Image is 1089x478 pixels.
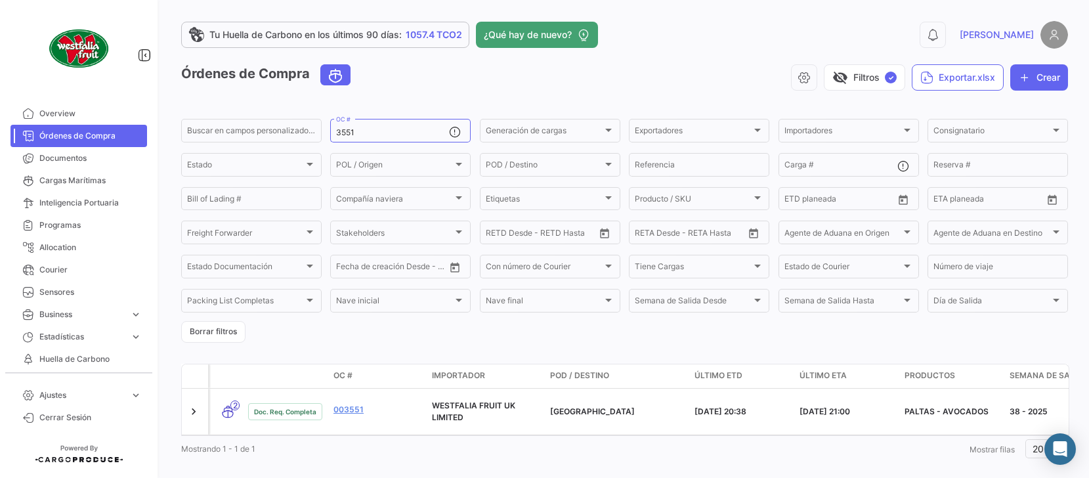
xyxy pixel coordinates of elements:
span: Generación de cargas [486,128,603,137]
button: Open calendar [893,190,913,209]
span: 1057.4 TCO2 [406,28,462,41]
datatable-header-cell: Importador [427,364,545,388]
span: Órdenes de Compra [39,130,142,142]
span: Semana de Salida Hasta [784,298,901,307]
a: Cargas Marítimas [11,169,147,192]
img: client-50.png [46,16,112,81]
span: Mostrar filas [970,445,1015,454]
input: Desde [486,230,509,239]
button: Open calendar [445,257,465,277]
span: Tiene Cargas [635,264,752,273]
span: POL / Origen [336,162,453,171]
a: Documentos [11,147,147,169]
span: Compañía naviera [336,196,453,206]
span: Estado Documentación [187,264,304,273]
span: Semana de Salida Desde [635,298,752,307]
a: 003551 [333,404,421,416]
span: Overview [39,108,142,119]
span: Importadores [784,128,901,137]
span: WESTFALIA FRUIT UK LIMITED [432,401,515,422]
span: Nave final [486,298,603,307]
datatable-header-cell: Productos [899,364,1004,388]
span: expand_more [130,389,142,401]
span: Cargas Marítimas [39,175,142,186]
span: Sensores [39,286,142,298]
button: Borrar filtros [181,321,246,343]
input: Hasta [519,230,570,239]
button: Crear [1010,64,1068,91]
datatable-header-cell: Último ETD [689,364,794,388]
input: Hasta [668,230,719,239]
span: Último ETD [694,370,742,381]
span: Producto / SKU [635,196,752,206]
span: Nave inicial [336,298,453,307]
a: Sensores [11,281,147,303]
span: [PERSON_NAME] [960,28,1034,41]
span: ¿Qué hay de nuevo? [484,28,572,41]
datatable-header-cell: Modo de Transporte [210,364,243,388]
button: visibility_offFiltros✓ [824,64,905,91]
span: Último ETA [800,370,847,381]
input: Desde [336,264,360,273]
span: Importador [432,370,485,381]
a: Huella de Carbono [11,348,147,370]
span: Semana de Salida [1010,370,1088,381]
a: Órdenes de Compra [11,125,147,147]
span: Exportadores [635,128,752,137]
input: Desde [784,196,808,206]
span: Inteligencia Portuaria [39,197,142,209]
span: Etiquetas [486,196,603,206]
datatable-header-cell: OC # [328,364,427,388]
span: POD / Destino [486,162,603,171]
datatable-header-cell: Estado Doc. [243,364,328,388]
span: Stakeholders [336,230,453,239]
span: Programas [39,219,142,231]
button: ¿Qué hay de nuevo? [476,22,598,48]
span: Tu Huella de Carbono en los últimos 90 días: [209,28,402,41]
span: Cerrar Sesión [39,412,142,424]
a: Inteligencia Portuaria [11,192,147,214]
span: Mostrando 1 - 1 de 1 [181,444,255,454]
div: [GEOGRAPHIC_DATA] [550,406,684,418]
span: visibility_off [832,70,848,85]
span: Packing List Completas [187,298,304,307]
input: Hasta [369,264,421,273]
span: [DATE] 21:00 [800,406,850,416]
span: Consignatario [933,128,1050,137]
input: Hasta [966,196,1018,206]
span: ✓ [885,72,897,83]
span: expand_more [130,309,142,320]
h3: Órdenes de Compra [181,64,354,85]
span: Courier [39,264,142,276]
span: [DATE] 20:38 [694,406,746,416]
span: Estadísticas [39,331,125,343]
span: Allocation [39,242,142,253]
span: Huella de Carbono [39,353,142,365]
a: Tu Huella de Carbono en los últimos 90 días:1057.4 TCO2 [181,22,469,48]
span: Estado [187,162,304,171]
span: POD / Destino [550,370,609,381]
a: Expand/Collapse Row [187,405,200,418]
span: PALTAS - AVOCADOS [905,406,989,416]
a: Allocation [11,236,147,259]
input: Hasta [817,196,869,206]
span: Estado de Courier [784,264,901,273]
span: Día de Salida [933,298,1050,307]
button: Open calendar [744,223,763,243]
span: 2 [230,401,240,410]
span: Con número de Courier [486,264,603,273]
a: Overview [11,102,147,125]
span: expand_more [130,331,142,343]
span: Freight Forwarder [187,230,304,239]
button: Ocean [321,65,350,85]
span: Documentos [39,152,142,164]
span: Business [39,309,125,320]
input: Desde [933,196,957,206]
datatable-header-cell: POD / Destino [545,364,689,388]
span: Ajustes [39,389,125,401]
span: Agente de Aduana en Destino [933,230,1050,239]
span: Agente de Aduana en Origen [784,230,901,239]
span: 20 [1033,443,1044,454]
div: Abrir Intercom Messenger [1044,433,1076,465]
button: Exportar.xlsx [912,64,1004,91]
